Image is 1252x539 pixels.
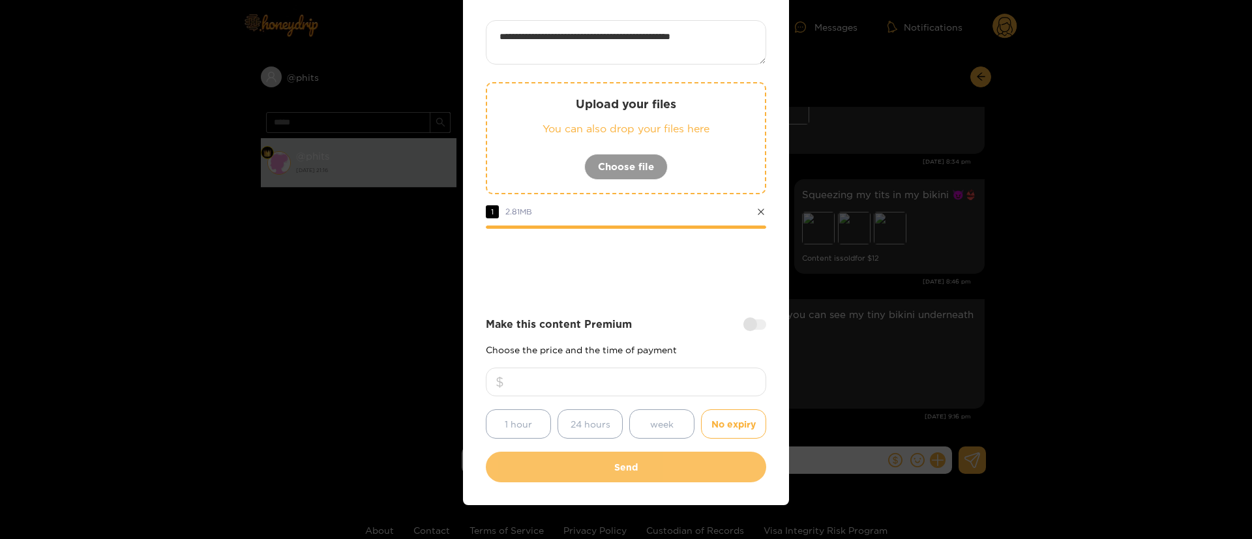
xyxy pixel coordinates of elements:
span: No expiry [711,416,756,431]
button: week [629,409,694,439]
span: 1 hour [505,416,532,431]
strong: Make this content Premium [486,317,632,332]
span: 24 hours [571,416,610,431]
button: 24 hours [558,409,623,439]
p: Choose the price and the time of payment [486,345,766,355]
span: week [650,416,674,431]
p: You can also drop your files here [513,121,739,136]
p: Upload your files [513,96,739,111]
button: Send [486,452,766,482]
button: 1 hour [486,409,551,439]
span: 1 [486,205,499,218]
span: 2.81 MB [505,207,532,216]
button: Choose file [584,154,668,180]
button: No expiry [701,409,766,439]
